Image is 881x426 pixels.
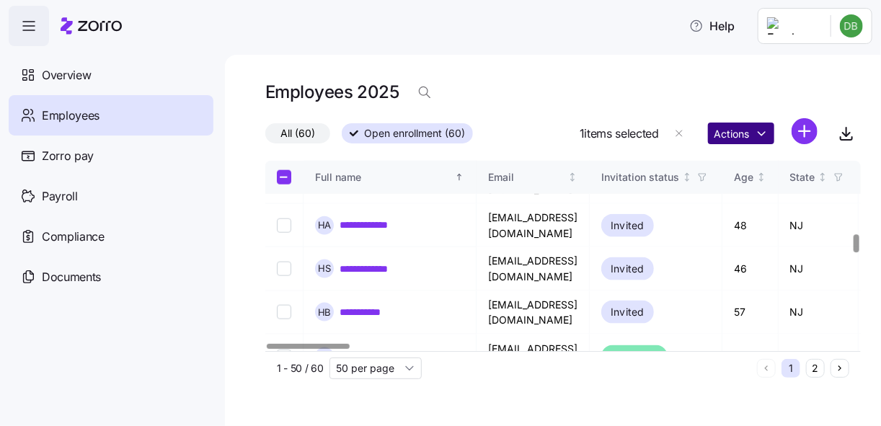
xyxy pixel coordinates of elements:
a: Employees [9,95,213,136]
td: [EMAIL_ADDRESS][DOMAIN_NAME] [477,334,590,379]
div: Age [734,169,753,185]
a: Overview [9,55,213,95]
button: Previous page [757,359,776,378]
td: [EMAIL_ADDRESS][DOMAIN_NAME] [477,204,590,247]
input: Select record 19 [277,262,291,276]
input: Select all records [277,170,291,185]
div: Invitation status [601,169,679,185]
button: 1 [782,359,800,378]
th: EmailNot sorted [477,161,590,194]
td: NJ [779,204,859,247]
td: 57 [722,291,779,334]
input: Select record 21 [277,350,291,364]
svg: add icon [792,118,818,144]
div: State [790,169,815,185]
div: Not sorted [567,172,577,182]
a: Zorro pay [9,136,213,176]
img: Employer logo [767,17,819,35]
button: Actions [708,123,774,144]
span: Help [689,17,735,35]
div: Not sorted [818,172,828,182]
div: Email [488,169,565,185]
td: [EMAIL_ADDRESS][DOMAIN_NAME] [477,247,590,290]
a: Payroll [9,176,213,216]
th: AgeNot sorted [722,161,779,194]
div: Not sorted [682,172,692,182]
span: H A [318,221,332,230]
td: 44 [722,334,779,379]
span: Overview [42,66,91,84]
span: H B [318,308,332,317]
input: Select record 20 [277,305,291,319]
th: Full nameSorted ascending [304,161,477,194]
span: Documents [42,268,101,286]
span: Compliance [42,228,105,246]
span: Invited [611,260,645,278]
span: Open enrollment (60) [364,124,465,143]
input: Select record 18 [277,218,291,233]
td: [EMAIL_ADDRESS][DOMAIN_NAME] [477,291,590,334]
th: Invitation statusNot sorted [590,161,722,194]
span: Invited [611,217,645,234]
td: 48 [722,204,779,247]
td: NJ [779,291,859,334]
span: Payroll [42,187,78,205]
div: Full name [315,169,452,185]
span: Invited [611,303,645,321]
th: StateNot sorted [779,161,859,194]
div: Sorted ascending [454,172,464,182]
h1: Employees 2025 [265,81,399,103]
span: 1 - 50 / 60 [277,361,324,376]
td: NJ [779,334,859,379]
span: H S [318,264,331,273]
button: Help [678,12,746,40]
a: Compliance [9,216,213,257]
button: Next page [831,359,849,378]
button: 2 [806,359,825,378]
div: Not sorted [756,172,766,182]
img: b6ec8881b913410daddf0131528f1070 [840,14,863,37]
span: Zorro pay [42,147,94,165]
td: NJ [779,247,859,290]
a: Documents [9,257,213,297]
span: Actions [714,129,749,139]
span: Employees [42,107,99,125]
span: 1 items selected [580,125,659,143]
span: All (60) [280,124,315,143]
td: 46 [722,247,779,290]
